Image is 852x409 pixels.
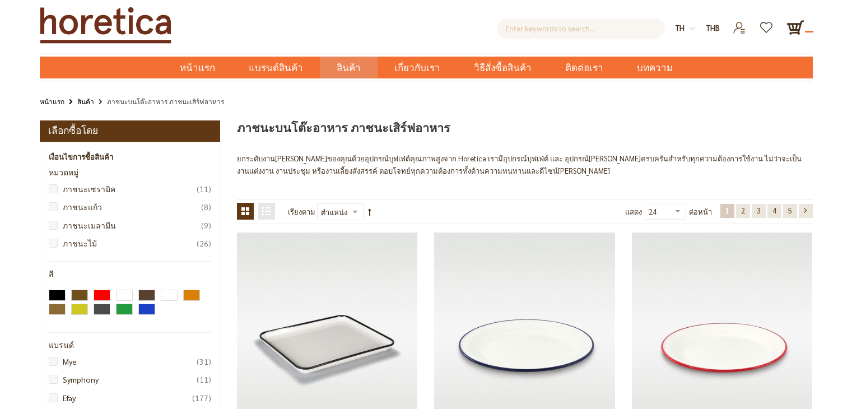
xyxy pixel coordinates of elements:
[237,317,417,326] a: Audrey จานใส่อาหารทรงเหลี่ยม ขอบดำ
[197,373,211,385] span: 11
[49,341,212,350] div: แบรนด์
[565,57,603,80] span: ติดต่อเรา
[378,57,457,78] a: เกี่ยวกับเรา
[201,201,211,213] span: 8
[54,392,212,404] a: Efay177
[753,18,781,28] a: รายการโปรด
[54,219,212,231] a: ภาชนะเมลามีน9
[180,61,215,75] span: หน้าแรก
[726,18,753,28] a: เข้าสู่ระบบ
[632,317,812,326] a: Audrey จานใส่อาหาร ขอบแดง
[49,151,113,163] strong: เงื่อนไขการซื้อสินค้า
[457,57,548,78] a: วิธีสั่งซื้อสินค้า
[757,206,761,215] span: 3
[54,373,212,385] a: Symphony11
[163,57,232,78] a: หน้าแรก
[48,123,98,139] strong: เลือกซื้อโดย
[725,206,729,215] span: 1
[107,97,224,106] strong: ภาชนะบนโต๊ะอาหาร ภาชนะเสิร์ฟอาหาร
[237,203,254,220] strong: ตาราง
[783,204,797,218] a: 5
[197,237,211,249] span: 26
[77,95,94,108] a: สินค้า
[54,237,212,249] a: ภาชนะไม้26
[706,23,720,32] span: THB
[741,206,745,215] span: 2
[197,355,211,368] span: 31
[620,57,690,78] a: บทความ
[237,119,450,137] span: ภาชนะบนโต๊ะอาหาร ภาชนะเสิร์ฟอาหาร
[232,57,320,78] a: แบรนด์สินค้า
[676,23,685,32] span: th
[788,206,792,215] span: 5
[54,201,212,213] a: ภาชนะแก้ว8
[192,392,211,404] span: 177
[637,57,673,80] span: บทความ
[320,57,378,78] a: สินค้า
[689,203,712,221] span: ต่อหน้า
[249,57,303,80] span: แบรนด์สินค้า
[49,169,212,177] div: หมวดหมู่
[474,57,532,80] span: วิธีสั่งซื้อสินค้า
[288,203,315,221] label: เรียงตาม
[767,204,781,218] a: 4
[752,204,766,218] a: 3
[237,152,813,176] div: ยกระดับงาน[PERSON_NAME]ของคุณด้วยอุปกรณ์บุฟเฟ่ต์คุณภาพสูงจาก Horetica เรามีอุปกรณ์บุฟเฟ่ต์ และ อุ...
[548,57,620,78] a: ติดต่อเรา
[625,207,642,216] span: แสดง
[40,7,171,44] img: Horetica.com
[197,183,211,195] span: 11
[394,57,440,80] span: เกี่ยวกับเรา
[772,206,776,215] span: 4
[337,57,361,80] span: สินค้า
[54,183,212,195] a: ภาชนะเซรามิค11
[736,204,750,218] a: 2
[201,219,211,231] span: 9
[40,95,64,108] a: หน้าแรก
[49,270,212,278] div: สี
[54,355,212,368] a: Mye31
[434,317,614,326] a: Audrey จานใส่อาหาร ขอบน้ำเงิน
[690,26,695,31] img: dropdown-icon.svg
